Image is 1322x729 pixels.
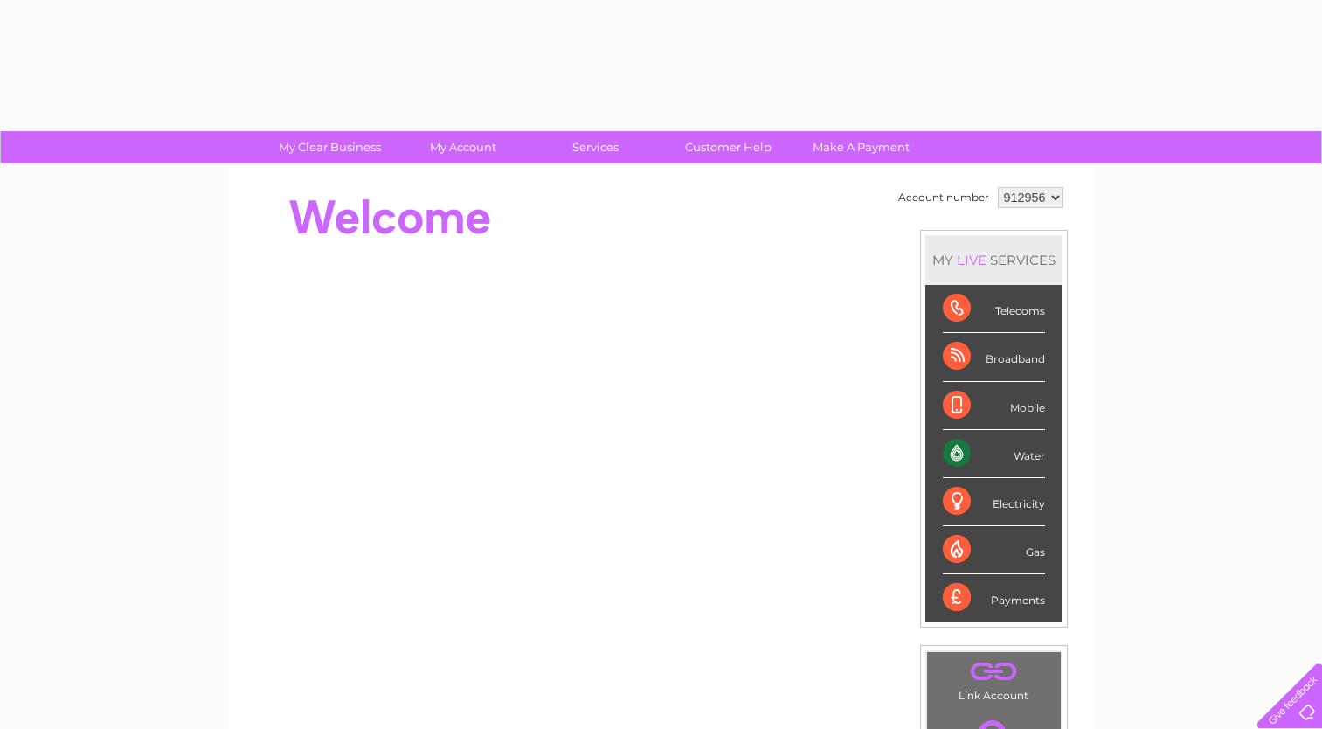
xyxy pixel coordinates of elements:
div: Gas [943,526,1045,574]
div: LIVE [953,252,990,268]
a: Make A Payment [789,131,933,163]
td: Account number [894,183,993,212]
div: Mobile [943,382,1045,430]
a: . [931,656,1056,687]
a: My Clear Business [258,131,402,163]
div: Payments [943,574,1045,621]
div: Water [943,430,1045,478]
div: MY SERVICES [925,235,1062,285]
div: Electricity [943,478,1045,526]
a: My Account [391,131,535,163]
a: Customer Help [656,131,800,163]
a: Services [523,131,668,163]
div: Broadband [943,333,1045,381]
td: Link Account [926,651,1062,706]
div: Telecoms [943,285,1045,333]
